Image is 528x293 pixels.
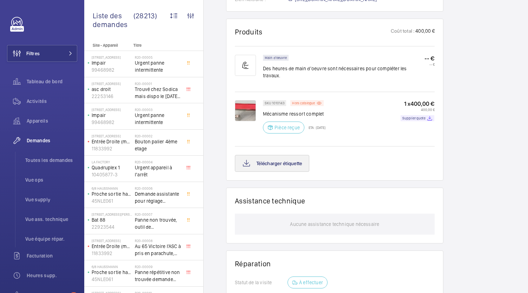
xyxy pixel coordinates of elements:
[92,86,132,93] p: asc droit
[135,212,181,216] h2: R20-00007
[402,117,425,119] p: Supplier quote
[92,138,132,145] p: Entrée Droite (monte-charge)
[401,108,435,112] p: 400,00 €
[265,57,287,59] p: Main d'oeuvre
[27,137,77,144] span: Demandes
[135,164,181,178] span: Urgent appareil à l’arrêt
[92,134,132,138] p: [STREET_ADDRESS]
[27,252,77,259] span: Facturation
[27,78,77,85] span: Tableau de bord
[92,223,132,230] p: 22923544
[235,55,256,76] img: muscle-sm.svg
[92,212,132,216] p: [STREET_ADDRESS][PERSON_NAME]
[92,145,132,152] p: 11833992
[25,196,77,203] span: Vue supply
[135,59,181,73] span: Urgent panne intermittente
[265,102,284,104] p: SKU 1010143
[424,55,435,62] p: -- €
[25,157,77,164] span: Toutes les demandes
[92,160,132,164] p: La Factory
[275,124,300,131] p: Pièce reçue
[93,11,133,29] span: Liste des demandes
[135,112,181,126] span: Urgent panne intermittente
[92,197,132,204] p: 45NLE061
[135,269,181,283] span: Panne répétitive non trouvée demande assistance expert technique
[401,115,434,121] a: Supplier quote
[92,265,132,269] p: 6/8 Haussmann
[135,82,181,86] h2: R20-00001
[92,269,132,276] p: Proche sortie hall Pelletier
[401,100,435,108] p: 1 x 400,00 €
[135,216,181,230] span: Panne non trouvée, outil de déverouillouge impératif pour le diagnostic
[135,243,181,257] span: Au 65 Victoire l'ASC à pris en parachute, toutes les sécu coupé, il est au 3 ème, asc sans machin...
[391,27,415,36] p: Coût total :
[135,55,181,59] h2: R20-00005
[235,100,256,121] img: mRdEGEGjKyQ-f6b_PeEtscGK-a0X5eNS84m7aQj07mRr9Es5.png
[92,82,132,86] p: [STREET_ADDRESS]
[92,119,132,126] p: 99468982
[92,171,132,178] p: 10405877-3
[135,160,181,164] h2: R20-00004
[263,110,325,117] p: Mécanisme ressort complet
[135,239,181,243] h2: R20-00008
[84,43,131,48] p: Site - Appareil
[135,190,181,204] span: Demande assistante pour réglage d'opérateurs porte cabine double accès
[235,27,263,36] h1: Produits
[7,45,77,62] button: Filtres
[92,186,132,190] p: 6/8 Haussmann
[92,59,132,66] p: Impair
[415,27,434,36] p: 400,00 €
[92,216,132,223] p: Bat 88
[424,62,435,66] p: -- €
[25,216,77,223] span: Vue ass. technique
[92,239,132,243] p: [STREET_ADDRESS]
[135,265,181,269] h2: R20-00009
[135,134,181,138] h2: R20-00002
[299,279,323,286] p: À effectuer
[92,66,132,73] p: 99468982
[25,176,77,183] span: Vue ops
[27,272,77,279] span: Heures supp.
[290,214,379,235] p: Aucune assistance technique nécessaire
[235,259,435,268] h1: Réparation
[135,138,181,152] span: Bouton palier 4ème etage
[92,112,132,119] p: Impair
[92,108,132,112] p: [STREET_ADDRESS]
[235,196,305,205] h1: Assistance technique
[135,86,181,100] span: Trouvé chez Sodica mais dispo le [DATE] [URL][DOMAIN_NAME]
[27,117,77,124] span: Appareils
[135,186,181,190] h2: R20-00006
[92,276,132,283] p: 45NLE061
[92,93,132,100] p: 22253146
[304,125,325,130] p: ETA : [DATE]
[263,65,424,79] p: Des heures de main d'oeuvre sont nécessaires pour compléter les travaux.
[292,102,315,104] p: Hors catalogue
[133,43,180,48] p: Titre
[92,190,132,197] p: Proche sortie hall Pelletier
[135,108,181,112] h2: R20-00003
[92,55,132,59] p: [STREET_ADDRESS]
[25,235,77,242] span: Vue équipe répar.
[235,155,309,172] button: Télécharger étiquette
[92,250,132,257] p: 11833992
[26,50,40,57] span: Filtres
[92,164,132,171] p: Quadruplex 1
[27,98,77,105] span: Activités
[92,243,132,250] p: Entrée Droite (monte-charge)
